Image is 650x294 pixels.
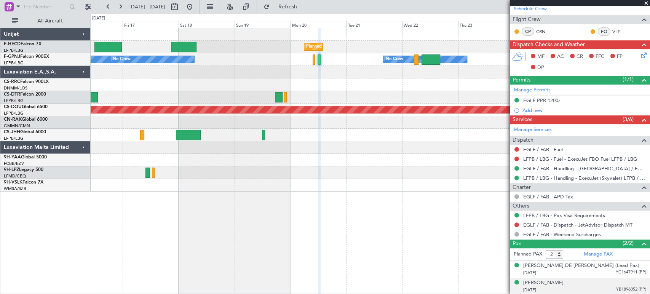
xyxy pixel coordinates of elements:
[271,4,303,10] span: Refresh
[4,42,42,46] a: F-HECDFalcon 7X
[513,115,532,124] span: Services
[23,1,67,13] input: Trip Number
[537,53,545,61] span: MF
[4,85,27,91] a: DNMM/LOS
[8,15,83,27] button: All Aircraft
[4,54,20,59] span: F-GPNJ
[67,21,123,28] div: Thu 16
[4,168,19,172] span: 9H-LPZ
[4,180,43,185] a: 9H-VSLKFalcon 7X
[4,180,22,185] span: 9H-VSLK
[522,107,646,113] div: Add new
[4,155,21,160] span: 9H-YAA
[616,286,646,293] span: YB1896052 (PP)
[523,175,646,181] a: LFPB / LBG - Handling - ExecuJet (Skyvalet) LFPB / LBG
[523,287,536,293] span: [DATE]
[514,126,552,134] a: Manage Services
[4,117,48,122] a: CN-RAKGlobal 6000
[522,27,534,36] div: CP
[536,28,553,35] a: CRN
[523,231,601,238] a: EGLF / FAB - Weekend Surcharges
[4,173,26,179] a: LFMD/CEQ
[4,92,20,97] span: CS-DTR
[4,117,22,122] span: CN-RAK
[557,53,564,61] span: AC
[513,240,521,248] span: Pax
[523,165,646,172] a: EGLF / FAB - Handling - [GEOGRAPHIC_DATA] / EGLF / FAB
[458,21,514,28] div: Thu 23
[514,5,547,13] a: Schedule Crew
[4,60,24,66] a: LFPB/LBG
[385,54,403,65] div: No Crew
[4,98,24,104] a: LFPB/LBG
[513,40,585,49] span: Dispatch Checks and Weather
[4,80,20,84] span: CS-RRC
[291,21,347,28] div: Mon 20
[612,28,629,35] a: VLF
[4,105,48,109] a: CS-DOUGlobal 6500
[513,76,530,85] span: Permits
[623,75,634,83] span: (1/1)
[617,53,623,61] span: FP
[577,53,583,61] span: CR
[20,18,80,24] span: All Aircraft
[623,239,634,247] span: (2/2)
[523,270,536,276] span: [DATE]
[523,212,605,219] a: LFPB / LBG - Pax Visa Requirements
[260,1,306,13] button: Refresh
[4,80,49,84] a: CS-RRCFalcon 900LX
[4,130,46,134] a: CS-JHHGlobal 6000
[523,156,637,162] a: LFPB / LBG - Fuel - ExecuJet FBO Fuel LFPB / LBG
[4,155,47,160] a: 9H-YAAGlobal 5000
[596,53,604,61] span: FFC
[179,21,235,28] div: Sat 18
[4,136,24,141] a: LFPB/LBG
[623,115,634,123] span: (3/6)
[113,54,130,65] div: No Crew
[4,48,24,53] a: LFPB/LBG
[123,21,179,28] div: Fri 17
[523,97,561,104] div: EGLF PPR 1200z
[346,21,402,28] div: Tue 21
[537,64,544,72] span: DP
[4,105,22,109] span: CS-DOU
[306,41,426,53] div: Planned Maint [GEOGRAPHIC_DATA] ([GEOGRAPHIC_DATA])
[4,130,20,134] span: CS-JHH
[4,54,49,59] a: F-GPNJFalcon 900EX
[92,15,105,22] div: [DATE]
[514,86,551,94] a: Manage Permits
[513,15,541,24] span: Flight Crew
[523,279,564,287] div: [PERSON_NAME]
[4,123,30,129] a: GMMN/CMN
[4,168,43,172] a: 9H-LPZLegacy 500
[4,110,24,116] a: LFPB/LBG
[514,251,542,258] label: Planned PAX
[523,146,563,153] a: EGLF / FAB - Fuel
[598,27,610,36] div: FO
[4,42,21,46] span: F-HECD
[235,21,291,28] div: Sun 19
[523,262,639,270] div: [PERSON_NAME] DE [PERSON_NAME] (Lead Pax)
[513,183,531,192] span: Charter
[584,251,613,258] a: Manage PAX
[523,222,632,228] a: EGLF / FAB - Dispatch - JetAdvisor Dispatch MT
[129,3,165,10] span: [DATE] - [DATE]
[616,269,646,276] span: YC1647911 (PP)
[523,193,573,200] a: EGLF / FAB - APD Tax
[4,92,46,97] a: CS-DTRFalcon 2000
[513,136,533,145] span: Dispatch
[4,186,26,192] a: WMSA/SZB
[4,161,24,166] a: FCBB/BZV
[402,21,458,28] div: Wed 22
[513,202,529,211] span: Others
